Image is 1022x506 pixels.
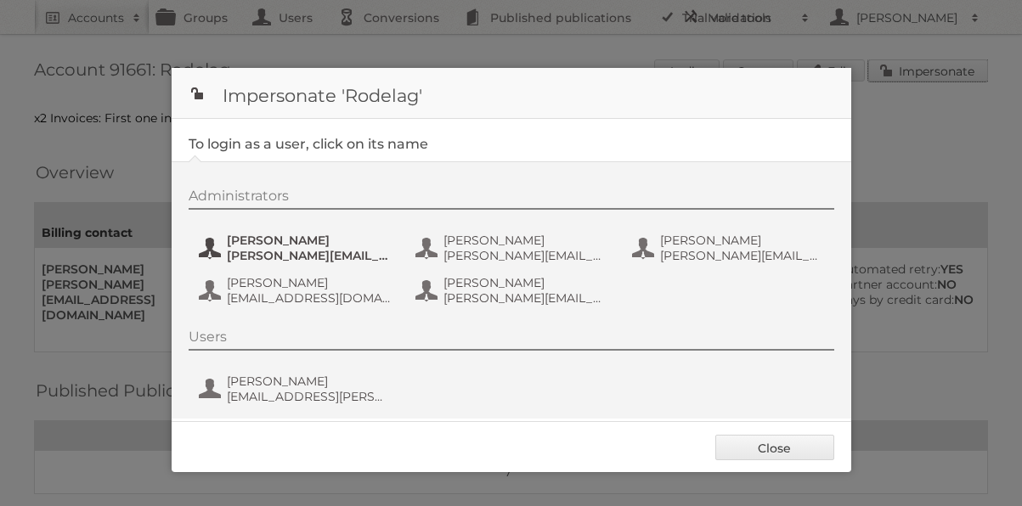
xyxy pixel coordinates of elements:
[630,231,830,265] button: [PERSON_NAME] [PERSON_NAME][EMAIL_ADDRESS][PERSON_NAME][DOMAIN_NAME]
[189,136,428,152] legend: To login as a user, click on its name
[189,188,834,210] div: Administrators
[443,233,608,248] span: [PERSON_NAME]
[443,275,608,290] span: [PERSON_NAME]
[197,231,397,265] button: [PERSON_NAME] [PERSON_NAME][EMAIL_ADDRESS][DOMAIN_NAME]
[660,248,825,263] span: [PERSON_NAME][EMAIL_ADDRESS][PERSON_NAME][DOMAIN_NAME]
[227,389,392,404] span: [EMAIL_ADDRESS][PERSON_NAME][DOMAIN_NAME]
[197,273,397,307] button: [PERSON_NAME] [EMAIL_ADDRESS][DOMAIN_NAME]
[227,374,392,389] span: [PERSON_NAME]
[715,435,834,460] a: Close
[189,329,834,351] div: Users
[414,273,613,307] button: [PERSON_NAME] [PERSON_NAME][EMAIL_ADDRESS][PERSON_NAME][DOMAIN_NAME]
[227,275,392,290] span: [PERSON_NAME]
[414,231,613,265] button: [PERSON_NAME] [PERSON_NAME][EMAIL_ADDRESS][PERSON_NAME][DOMAIN_NAME]
[227,233,392,248] span: [PERSON_NAME]
[197,372,397,406] button: [PERSON_NAME] [EMAIL_ADDRESS][PERSON_NAME][DOMAIN_NAME]
[227,290,392,306] span: [EMAIL_ADDRESS][DOMAIN_NAME]
[227,248,392,263] span: [PERSON_NAME][EMAIL_ADDRESS][DOMAIN_NAME]
[660,233,825,248] span: [PERSON_NAME]
[172,68,851,119] h1: Impersonate 'Rodelag'
[443,248,608,263] span: [PERSON_NAME][EMAIL_ADDRESS][PERSON_NAME][DOMAIN_NAME]
[443,290,608,306] span: [PERSON_NAME][EMAIL_ADDRESS][PERSON_NAME][DOMAIN_NAME]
